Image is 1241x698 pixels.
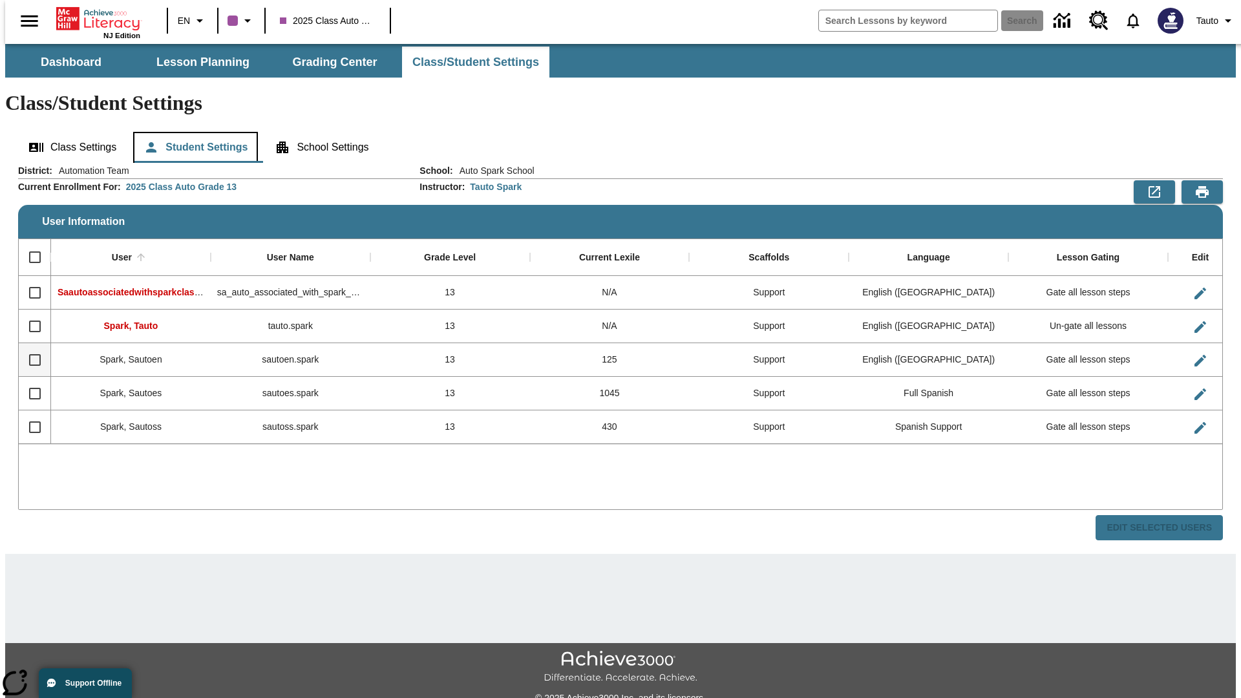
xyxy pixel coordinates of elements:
div: User [112,252,132,264]
button: Language: EN, Select a language [172,9,213,32]
div: Lesson Gating [1057,252,1119,264]
span: 2025 Class Auto Grade 13 [280,14,376,28]
div: Gate all lesson steps [1008,377,1168,410]
span: Dashboard [41,55,101,70]
img: Avatar [1158,8,1183,34]
button: Support Offline [39,668,132,698]
button: Edit User [1187,348,1213,374]
span: Class/Student Settings [412,55,539,70]
div: 125 [530,343,690,377]
div: sa_auto_associated_with_spark_classes [211,276,370,310]
div: Language [907,252,950,264]
h2: School : [419,165,452,176]
div: User Name [267,252,314,264]
div: 13 [370,310,530,343]
span: Spark, Sautoss [100,421,162,432]
span: EN [178,14,190,28]
div: sautoss.spark [211,410,370,444]
span: Spark, Sautoen [100,354,162,365]
div: Support [689,410,849,444]
span: Spark, Tauto [104,321,158,331]
img: Achieve3000 Differentiate Accelerate Achieve [544,651,697,684]
button: Lesson Planning [138,47,268,78]
div: Support [689,343,849,377]
div: 2025 Class Auto Grade 13 [126,180,237,193]
div: Home [56,5,140,39]
span: Auto Spark School [453,164,535,177]
button: Export to CSV [1134,180,1175,204]
span: User Information [42,216,125,227]
div: Un-gate all lessons [1008,310,1168,343]
button: Grading Center [270,47,399,78]
div: 430 [530,410,690,444]
div: English (US) [849,310,1008,343]
span: Automation Team [52,164,129,177]
div: 13 [370,410,530,444]
div: sautoen.spark [211,343,370,377]
span: NJ Edition [103,32,140,39]
div: Spanish Support [849,410,1008,444]
button: Class/Student Settings [402,47,549,78]
button: School Settings [264,132,379,163]
button: Edit User [1187,280,1213,306]
div: 13 [370,276,530,310]
div: 1045 [530,377,690,410]
div: N/A [530,276,690,310]
div: Full Spanish [849,377,1008,410]
div: User Information [18,164,1223,541]
a: Resource Center, Will open in new tab [1081,3,1116,38]
button: Class Settings [18,132,127,163]
button: Edit User [1187,314,1213,340]
div: SubNavbar [5,44,1236,78]
div: sautoes.spark [211,377,370,410]
div: English (US) [849,276,1008,310]
div: tauto.spark [211,310,370,343]
button: Print Preview [1182,180,1223,204]
button: Class color is purple. Change class color [222,9,260,32]
button: Select a new avatar [1150,4,1191,37]
div: Edit [1192,252,1209,264]
a: Home [56,6,140,32]
div: Scaffolds [748,252,789,264]
div: Grade Level [424,252,476,264]
div: Gate all lesson steps [1008,343,1168,377]
div: Class/Student Settings [18,132,1223,163]
div: Current Lexile [579,252,640,264]
button: Open side menu [10,2,48,40]
button: Edit User [1187,381,1213,407]
input: search field [819,10,997,31]
span: Lesson Planning [156,55,249,70]
h2: Instructor : [419,182,465,193]
div: N/A [530,310,690,343]
span: Support Offline [65,679,122,688]
h1: Class/Student Settings [5,91,1236,115]
button: Dashboard [6,47,136,78]
button: Profile/Settings [1191,9,1241,32]
div: Support [689,276,849,310]
span: Saautoassociatedwithsparkclass, Saautoassociatedwithsparkclass [58,287,346,297]
span: Grading Center [292,55,377,70]
h2: District : [18,165,52,176]
div: English (US) [849,343,1008,377]
div: SubNavbar [5,47,551,78]
span: Spark, Sautoes [100,388,162,398]
div: 13 [370,377,530,410]
div: Support [689,377,849,410]
a: Notifications [1116,4,1150,37]
div: Gate all lesson steps [1008,410,1168,444]
div: Gate all lesson steps [1008,276,1168,310]
button: Edit User [1187,415,1213,441]
div: Support [689,310,849,343]
div: 13 [370,343,530,377]
a: Data Center [1046,3,1081,39]
h2: Current Enrollment For : [18,182,121,193]
span: Tauto [1196,14,1218,28]
button: Student Settings [133,132,258,163]
div: Tauto Spark [470,180,522,193]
